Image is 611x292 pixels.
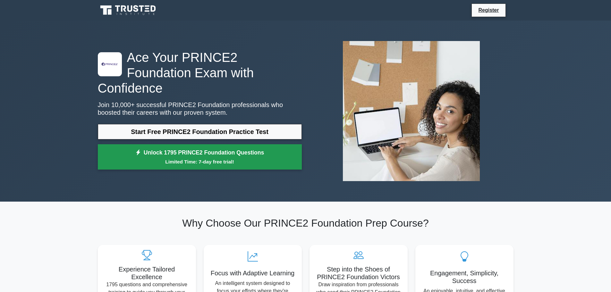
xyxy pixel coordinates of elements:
h1: Ace Your PRINCE2 Foundation Exam with Confidence [98,50,302,96]
a: Register [474,6,503,14]
h2: Why Choose Our PRINCE2 Foundation Prep Course? [98,217,513,229]
p: Join 10,000+ successful PRINCE2 Foundation professionals who boosted their careers with our prove... [98,101,302,116]
h5: Focus with Adaptive Learning [209,269,297,277]
small: Limited Time: 7-day free trial! [106,158,294,165]
a: Unlock 1795 PRINCE2 Foundation QuestionsLimited Time: 7-day free trial! [98,144,302,170]
h5: Experience Tailored Excellence [103,265,191,281]
h5: Engagement, Simplicity, Success [420,269,508,285]
h5: Step into the Shoes of PRINCE2 Foundation Victors [315,265,403,281]
a: Start Free PRINCE2 Foundation Practice Test [98,124,302,139]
